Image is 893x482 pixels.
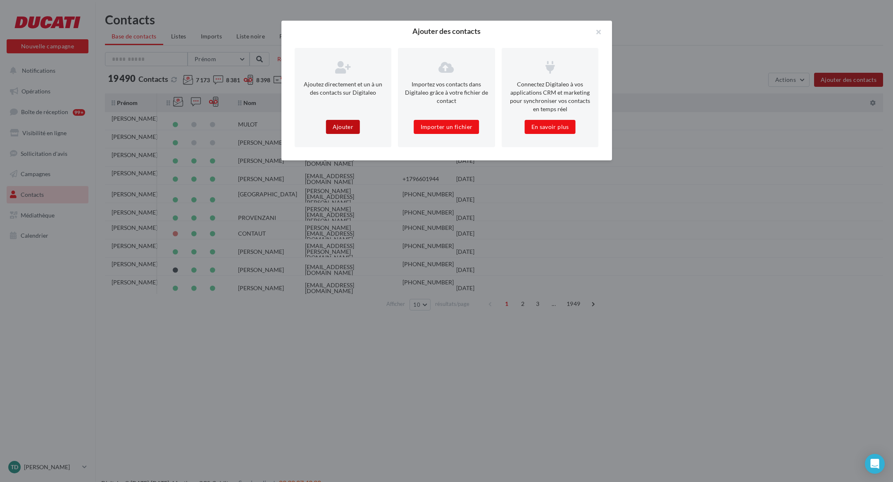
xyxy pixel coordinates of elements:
[326,120,360,134] button: Ajouter
[295,27,599,35] h2: Ajouter des contacts
[525,120,576,134] button: En savoir plus
[405,80,488,105] p: Importez vos contacts dans Digitaleo grâce à votre fichier de contact
[414,120,479,134] button: Importer un fichier
[865,454,885,474] div: Open Intercom Messenger
[301,80,385,97] p: Ajoutez directement et un à un des contacts sur Digitaleo
[508,80,592,113] p: Connectez Digitaleo à vos applications CRM et marketing pour synchroniser vos contacts en temps réel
